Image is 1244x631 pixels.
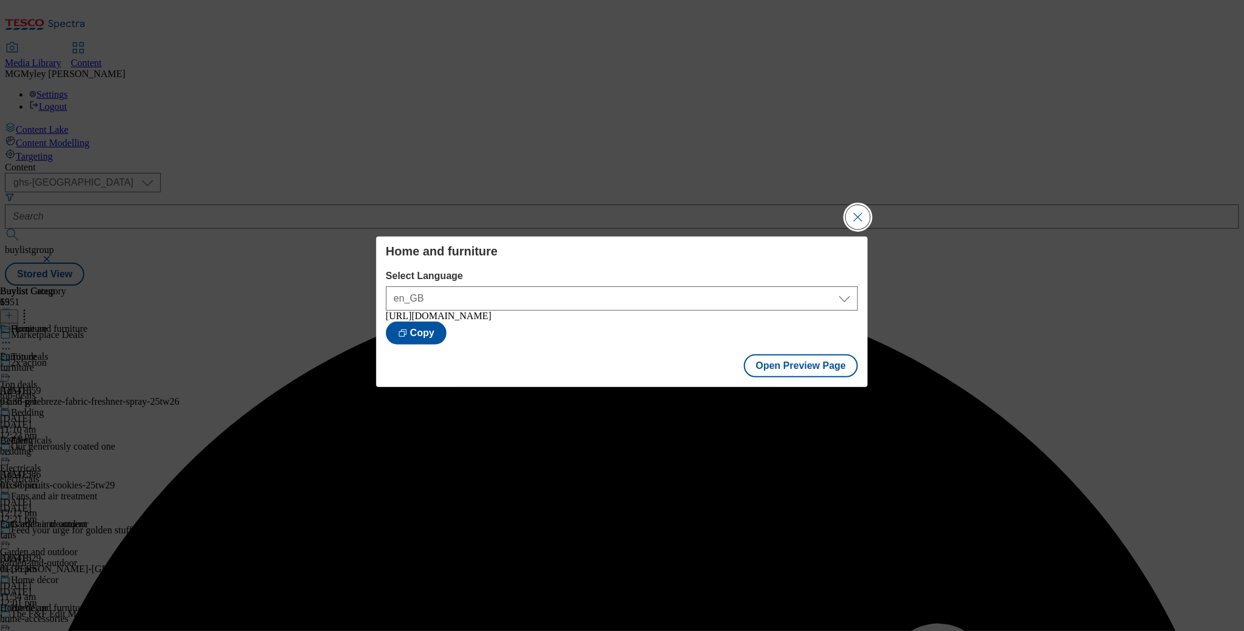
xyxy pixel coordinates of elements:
[846,205,870,229] button: Close Modal
[376,237,868,387] div: Modal
[386,271,858,282] label: Select Language
[744,354,859,377] button: Open Preview Page
[386,322,447,345] button: Copy
[386,311,858,322] div: [URL][DOMAIN_NAME]
[386,244,858,258] h4: Home and furniture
